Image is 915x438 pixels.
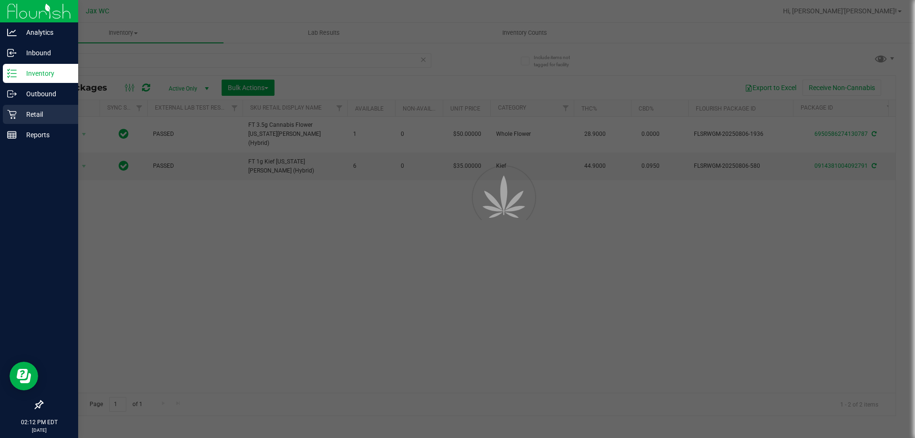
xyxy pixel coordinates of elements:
p: Inbound [17,47,74,59]
inline-svg: Inbound [7,48,17,58]
inline-svg: Analytics [7,28,17,37]
inline-svg: Inventory [7,69,17,78]
inline-svg: Outbound [7,89,17,99]
p: Retail [17,109,74,120]
p: Outbound [17,88,74,100]
p: [DATE] [4,427,74,434]
p: Inventory [17,68,74,79]
p: Reports [17,129,74,141]
iframe: Resource center [10,362,38,390]
p: Analytics [17,27,74,38]
inline-svg: Retail [7,110,17,119]
p: 02:12 PM EDT [4,418,74,427]
inline-svg: Reports [7,130,17,140]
